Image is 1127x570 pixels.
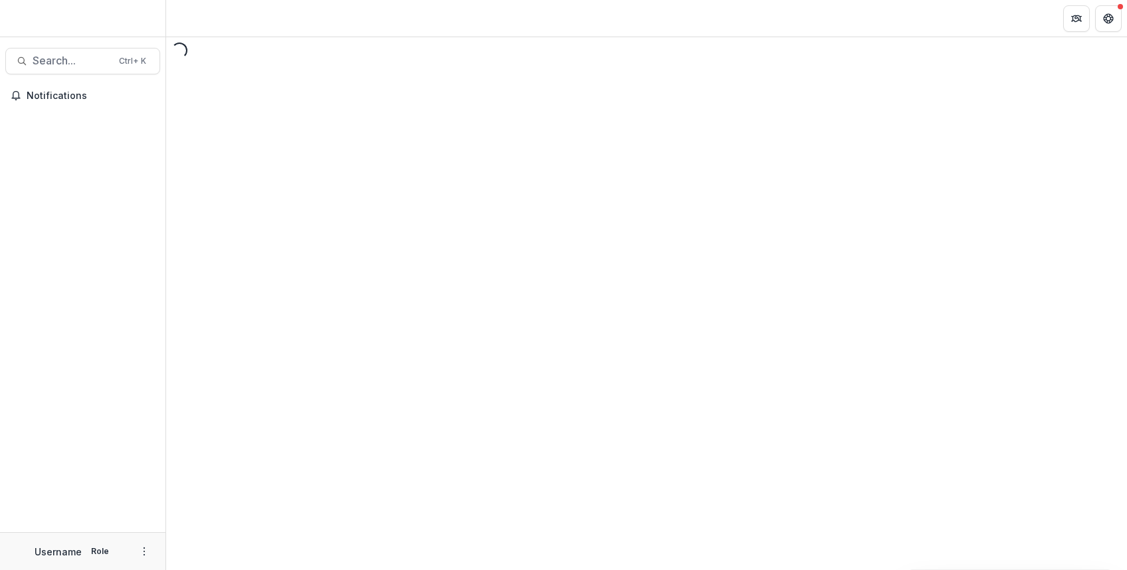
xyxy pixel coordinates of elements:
[116,54,149,68] div: Ctrl + K
[33,54,111,67] span: Search...
[27,90,155,102] span: Notifications
[5,48,160,74] button: Search...
[35,545,82,559] p: Username
[1095,5,1122,32] button: Get Help
[5,85,160,106] button: Notifications
[87,545,113,557] p: Role
[1063,5,1090,32] button: Partners
[136,543,152,559] button: More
